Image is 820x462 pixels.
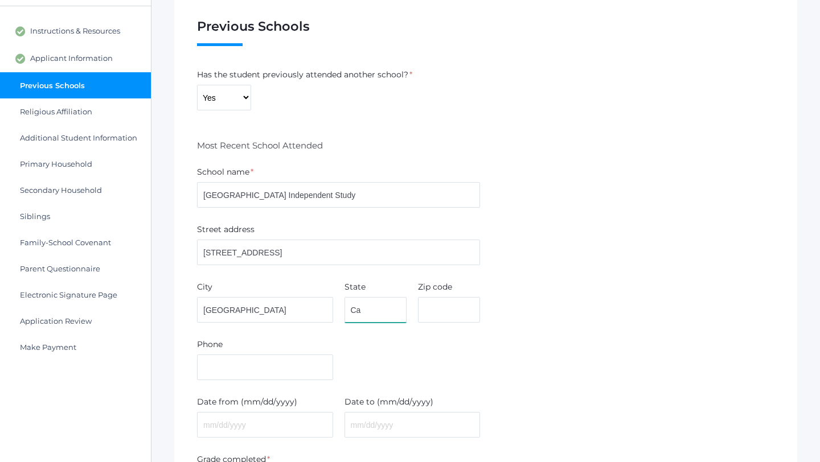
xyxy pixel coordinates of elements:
[197,412,333,438] input: mm/dd/yyyy
[30,26,120,36] span: Instructions & Resources
[20,107,92,116] span: Religious Affiliation
[197,19,774,47] h1: Previous Schools
[197,224,255,236] label: Street address
[20,81,85,90] span: Previous Schools
[197,396,297,408] label: Date from (mm/dd/yyyy)
[20,185,102,195] span: Secondary Household
[20,316,92,325] span: Application Review
[20,238,111,247] span: Family-School Covenant
[197,339,223,350] label: Phone
[197,69,408,81] label: Has the student previously attended another school?
[345,412,481,438] input: mm/dd/yyyy
[345,396,433,408] label: Date to (mm/dd/yyyy)
[20,133,137,142] span: Additional Student Information
[20,290,117,299] span: Electronic Signature Page
[197,281,212,293] label: City
[197,166,249,178] label: School name
[20,212,50,221] span: Siblings
[418,281,452,293] label: Zip code
[30,53,113,64] span: Applicant Information
[197,140,323,151] h6: Most Recent School Attended
[20,159,92,168] span: Primary Household
[20,343,76,352] span: Make Payment
[345,281,366,293] label: State
[20,264,100,273] span: Parent Questionnaire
